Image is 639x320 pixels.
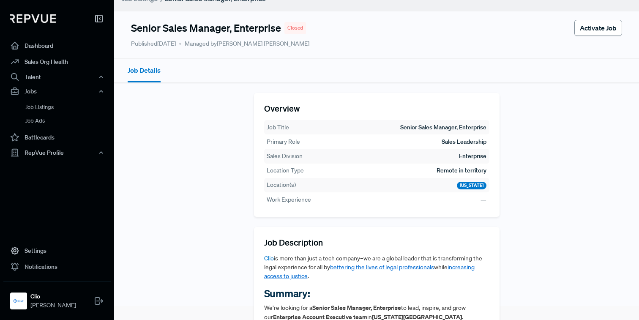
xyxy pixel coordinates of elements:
span: [PERSON_NAME] [30,301,76,310]
th: Sales Division [266,151,303,161]
button: Activate Job [574,20,622,36]
span: is more than just a tech company–we are a global leader that is transforming the legal experience... [264,254,482,271]
th: Work Experience [266,195,311,205]
span: Activate Job [580,23,617,33]
strong: Summary: [264,287,310,300]
td: — [480,195,487,205]
h5: Job Description [264,237,489,247]
a: ClioClio[PERSON_NAME] [3,282,111,313]
span: We’re looking for a [264,304,312,312]
a: Clio [264,254,274,262]
h5: Overview [264,103,489,113]
span: . [308,272,309,280]
td: Senior Sales Manager, Enterprise [400,123,487,132]
p: Published [DATE] [131,39,176,48]
a: Settings [3,243,111,259]
th: Job Title [266,123,289,132]
a: Battlecards [3,129,111,145]
div: [US_STATE] [457,182,486,189]
th: Primary Role [266,137,300,147]
th: Location Type [266,166,304,175]
td: Sales Leadership [441,137,487,147]
h4: Senior Sales Manager, Enterprise [131,22,281,34]
img: RepVue [10,14,56,23]
button: Jobs [3,84,111,98]
span: while [434,263,448,271]
a: Job Ads [15,114,122,128]
button: Talent [3,70,111,84]
img: Clio [12,294,25,308]
span: Managed by [PERSON_NAME] [PERSON_NAME] [179,39,309,48]
a: Dashboard [3,38,111,54]
span: Closed [287,24,303,32]
td: Remote in territory [436,166,487,175]
a: Job Listings [15,101,122,114]
button: RepVue Profile [3,145,111,160]
a: bettering the lives of legal professionals [330,263,434,271]
td: Enterprise [459,151,487,161]
button: Job Details [128,59,161,82]
strong: Clio [30,292,76,301]
a: Notifications [3,259,111,275]
strong: Senior Sales Manager, Enterprise [312,304,401,312]
th: Location(s) [266,180,296,190]
a: Sales Org Health [3,54,111,70]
